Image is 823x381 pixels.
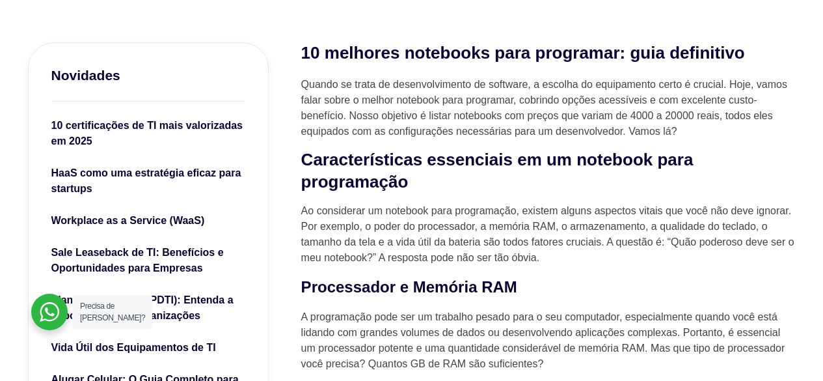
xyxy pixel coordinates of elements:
strong: Processador e Memória RAM [301,278,517,296]
a: HaaS como uma estratégia eficaz para startups [51,165,245,200]
a: 10 certificações de TI mais valorizadas em 2025 [51,118,245,152]
a: Plano Diretor de TI (PDTI): Entenda a importância nas organizações [51,292,245,327]
p: A programação pode ser um trabalho pesado para o seu computador, especialmente quando você está l... [301,309,796,372]
a: Vida Útil dos Equipamentos de TI [51,340,245,359]
p: Quando se trata de desenvolvimento de software, a escolha do equipamento certo é crucial. Hoje, v... [301,77,796,139]
a: Workplace as a Service (WaaS) [51,213,245,232]
p: Ao considerar um notebook para programação, existem alguns aspectos vitais que você não deve igno... [301,203,796,266]
div: Widget de chat [758,318,823,381]
span: Precisa de [PERSON_NAME]? [80,302,145,322]
h3: Novidades [51,66,245,85]
h2: 10 melhores notebooks para programar: guia definitivo [301,42,796,64]
a: Sale Leaseback de TI: Benefícios e Oportunidades para Empresas [51,245,245,279]
strong: Características essenciais em um notebook para programação [301,150,694,191]
iframe: Chat Widget [758,318,823,381]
